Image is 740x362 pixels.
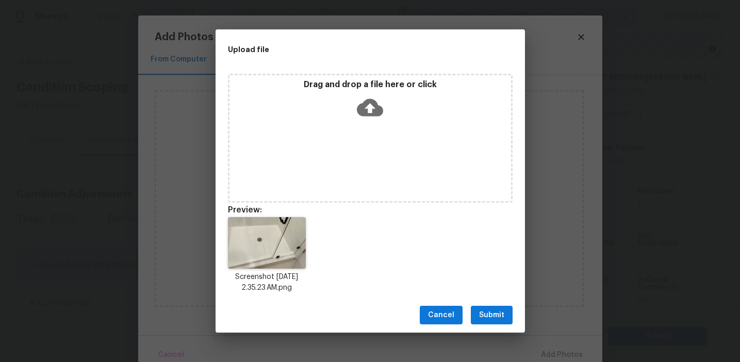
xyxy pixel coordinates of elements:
[428,309,454,322] span: Cancel
[420,306,463,325] button: Cancel
[479,309,504,322] span: Submit
[229,79,511,90] p: Drag and drop a file here or click
[228,217,306,269] img: 8DvgJkgwBmJdYAAAAASUVORK5CYII=
[228,44,466,55] h2: Upload file
[228,272,306,293] p: Screenshot [DATE] 2.35.23 AM.png
[471,306,513,325] button: Submit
